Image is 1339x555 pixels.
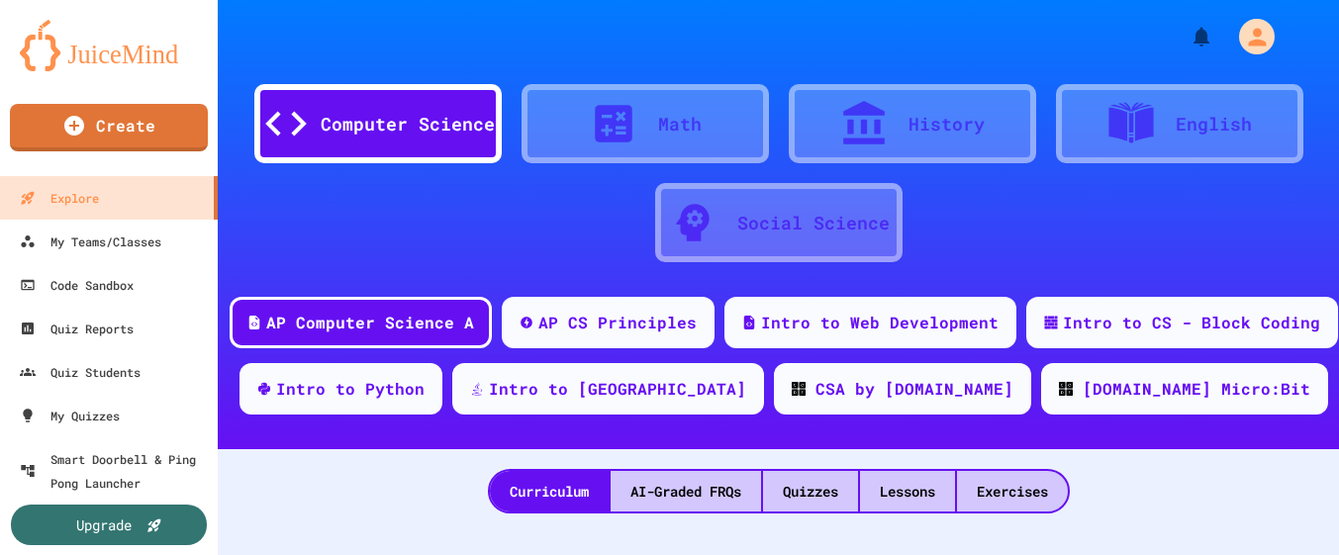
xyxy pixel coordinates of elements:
[611,471,761,511] div: AI-Graded FRQs
[266,311,474,334] div: AP Computer Science A
[1256,476,1319,535] iframe: chat widget
[538,311,697,334] div: AP CS Principles
[1083,377,1310,401] div: [DOMAIN_NAME] Micro:Bit
[20,273,134,297] div: Code Sandbox
[957,471,1068,511] div: Exercises
[761,311,999,334] div: Intro to Web Development
[20,186,99,210] div: Explore
[792,382,806,396] img: CODE_logo_RGB.png
[815,377,1013,401] div: CSA by [DOMAIN_NAME]
[76,514,132,535] div: Upgrade
[321,111,495,138] div: Computer Science
[1175,390,1319,474] iframe: chat widget
[1059,382,1073,396] img: CODE_logo_RGB.png
[490,471,609,511] div: Curriculum
[909,111,985,138] div: History
[20,230,161,253] div: My Teams/Classes
[658,111,702,138] div: Math
[1153,20,1218,53] div: My Notifications
[763,471,858,511] div: Quizzes
[10,104,208,151] a: Create
[276,377,425,401] div: Intro to Python
[860,471,955,511] div: Lessons
[20,20,198,71] img: logo-orange.svg
[1063,311,1320,334] div: Intro to CS - Block Coding
[20,404,120,427] div: My Quizzes
[20,317,134,340] div: Quiz Reports
[20,360,141,384] div: Quiz Students
[489,377,746,401] div: Intro to [GEOGRAPHIC_DATA]
[20,447,210,495] div: Smart Doorbell & Ping Pong Launcher
[1176,111,1252,138] div: English
[737,210,890,236] div: Social Science
[1218,14,1280,59] div: My Account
